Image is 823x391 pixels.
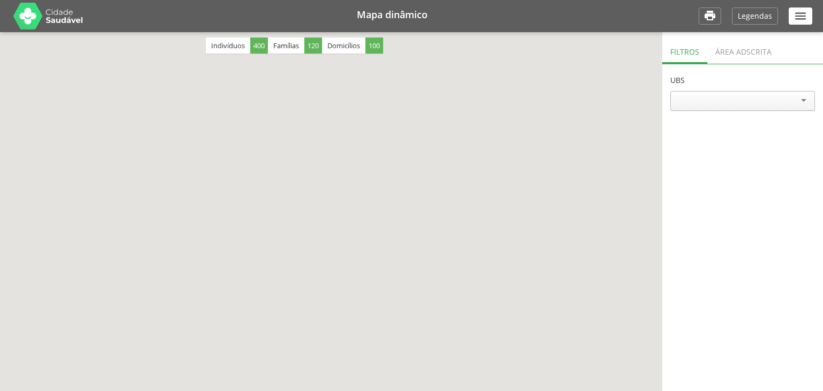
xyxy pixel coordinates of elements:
[738,12,772,20] p: Legendas
[794,9,807,23] i: 
[304,37,322,54] span: 120
[670,64,815,91] header: UBS
[206,37,383,54] div: Indivíduos Famílias Domicílios
[704,9,716,23] i: Imprimir
[250,37,268,54] span: 400
[707,37,780,64] div: Área adscrita
[96,10,688,19] h1: Mapa dinâmico
[662,37,707,64] div: Filtros
[365,37,383,54] span: 100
